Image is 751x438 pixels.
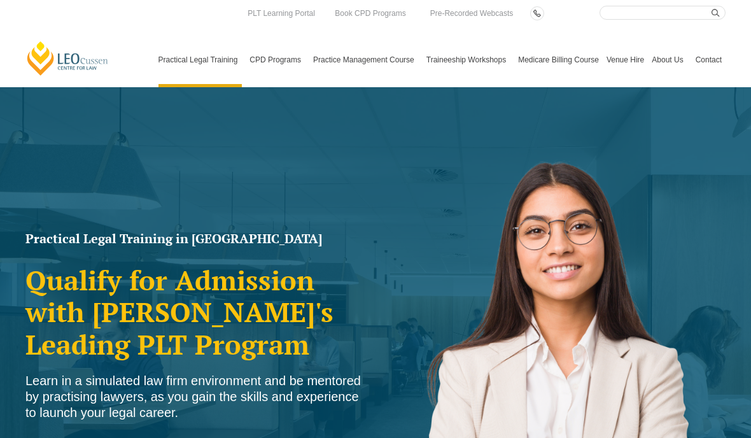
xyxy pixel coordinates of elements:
[603,32,648,87] a: Venue Hire
[648,32,691,87] a: About Us
[332,6,409,20] a: Book CPD Programs
[309,32,423,87] a: Practice Management Course
[25,264,369,360] h2: Qualify for Admission with [PERSON_NAME]'s Leading PLT Program
[246,32,309,87] a: CPD Programs
[155,32,246,87] a: Practical Legal Training
[427,6,517,20] a: Pre-Recorded Webcasts
[25,373,369,421] div: Learn in a simulated law firm environment and be mentored by practising lawyers, as you gain the ...
[244,6,318,20] a: PLT Learning Portal
[25,40,110,76] a: [PERSON_NAME] Centre for Law
[514,32,603,87] a: Medicare Billing Course
[25,232,369,245] h1: Practical Legal Training in [GEOGRAPHIC_DATA]
[423,32,514,87] a: Traineeship Workshops
[692,32,726,87] a: Contact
